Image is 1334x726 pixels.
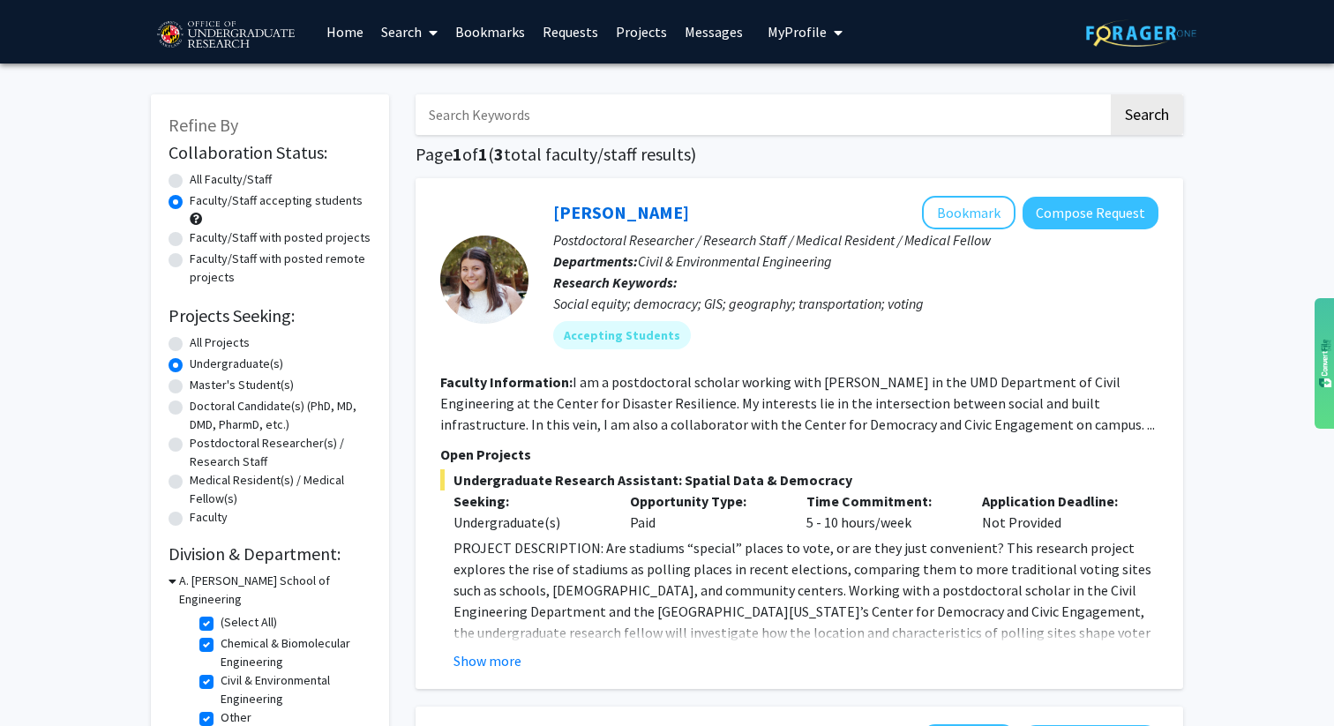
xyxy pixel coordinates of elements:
[630,490,780,512] p: Opportunity Type:
[151,13,300,57] img: University of Maryland Logo
[553,293,1158,314] div: Social equity; democracy; GIS; geography; transportation; voting
[190,170,272,189] label: All Faculty/Staff
[676,1,752,63] a: Messages
[416,144,1183,165] h1: Page of ( total faculty/staff results)
[440,373,1155,433] fg-read-more: I am a postdoctoral scholar working with [PERSON_NAME] in the UMD Department of Civil Engineering...
[1319,339,1332,387] img: gdzwAHDJa65OwAAAABJRU5ErkJggg==
[190,376,294,394] label: Master's Student(s)
[793,490,970,533] div: 5 - 10 hours/week
[607,1,676,63] a: Projects
[190,228,371,247] label: Faculty/Staff with posted projects
[553,321,691,349] mat-chip: Accepting Students
[453,512,603,533] div: Undergraduate(s)
[638,252,832,270] span: Civil & Environmental Engineering
[768,23,827,41] span: My Profile
[553,273,678,291] b: Research Keywords:
[553,229,1158,251] p: Postdoctoral Researcher / Research Staff / Medical Resident / Medical Fellow
[190,250,371,287] label: Faculty/Staff with posted remote projects
[169,543,371,565] h2: Division & Department:
[453,650,521,671] button: Show more
[169,114,238,136] span: Refine By
[169,305,371,326] h2: Projects Seeking:
[190,397,371,434] label: Doctoral Candidate(s) (PhD, MD, DMD, PharmD, etc.)
[416,94,1108,135] input: Search Keywords
[440,444,1158,465] p: Open Projects
[1086,19,1196,47] img: ForagerOne Logo
[190,508,228,527] label: Faculty
[190,191,363,210] label: Faculty/Staff accepting students
[446,1,534,63] a: Bookmarks
[179,572,371,609] h3: A. [PERSON_NAME] School of Engineering
[453,537,1158,707] p: PROJECT DESCRIPTION: Are stadiums “special” places to vote, or are they just convenient? This res...
[221,613,277,632] label: (Select All)
[372,1,446,63] a: Search
[617,490,793,533] div: Paid
[478,143,488,165] span: 1
[453,490,603,512] p: Seeking:
[1111,94,1183,135] button: Search
[190,333,250,352] label: All Projects
[169,142,371,163] h2: Collaboration Status:
[190,355,283,373] label: Undergraduate(s)
[1023,197,1158,229] button: Compose Request to Gretchen Bella
[494,143,504,165] span: 3
[190,471,371,508] label: Medical Resident(s) / Medical Fellow(s)
[534,1,607,63] a: Requests
[440,373,573,391] b: Faculty Information:
[806,490,956,512] p: Time Commitment:
[1259,647,1321,713] iframe: Chat
[318,1,372,63] a: Home
[440,469,1158,490] span: Undergraduate Research Assistant: Spatial Data & Democracy
[190,434,371,471] label: Postdoctoral Researcher(s) / Research Staff
[553,201,689,223] a: [PERSON_NAME]
[453,143,462,165] span: 1
[553,252,638,270] b: Departments:
[969,490,1145,533] div: Not Provided
[221,671,367,708] label: Civil & Environmental Engineering
[922,196,1015,229] button: Add Gretchen Bella to Bookmarks
[221,634,367,671] label: Chemical & Biomolecular Engineering
[982,490,1132,512] p: Application Deadline:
